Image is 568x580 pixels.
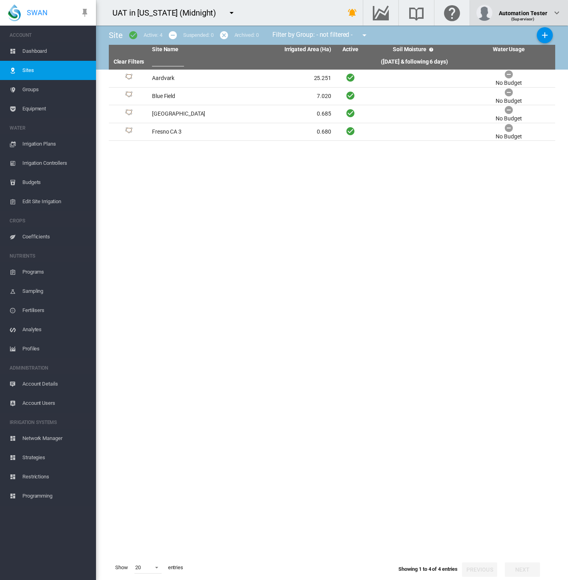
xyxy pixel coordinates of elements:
[266,27,375,43] div: Filter by Group: - not filtered -
[348,8,357,18] md-icon: icon-bell-ring
[356,27,372,43] button: icon-menu-down
[149,70,242,87] td: Aardvark
[407,8,426,18] md-icon: Search the knowledge base
[242,123,334,141] td: 0.680
[135,564,141,570] div: 20
[22,320,90,339] span: Analytes
[537,27,553,43] button: Add New Site, define start date
[22,448,90,467] span: Strategies
[114,58,144,65] a: Clear Filters
[22,134,90,154] span: Irrigation Plans
[109,70,555,88] tr: Site Id: 13950 Aardvark 25.251 No Budget
[109,30,123,40] span: Site
[22,282,90,301] span: Sampling
[124,74,134,83] img: 1.svg
[22,61,90,80] span: Sites
[124,109,134,119] img: 1.svg
[366,45,462,54] th: Soil Moisture
[124,91,134,101] img: 1.svg
[442,8,462,18] md-icon: Click here for help
[109,123,555,141] tr: Site Id: 45699 Fresno CA 3 0.680 No Budget
[112,109,146,119] div: Site Id: 45692
[22,339,90,358] span: Profiles
[149,45,242,54] th: Site Name
[22,192,90,211] span: Edit Site Irrigation
[80,8,90,18] md-icon: icon-pin
[109,105,555,123] tr: Site Id: 45692 [GEOGRAPHIC_DATA] 0.685 No Budget
[183,32,214,39] div: Suspended: 0
[165,561,186,574] span: entries
[334,45,366,54] th: Active
[168,30,178,40] md-icon: icon-minus-circle
[227,8,236,18] md-icon: icon-menu-down
[511,17,535,21] span: (Supervisor)
[426,45,436,54] md-icon: icon-help-circle
[22,80,90,99] span: Groups
[112,74,146,83] div: Site Id: 13950
[496,79,522,87] div: No Budget
[22,99,90,118] span: Equipment
[128,30,138,40] md-icon: icon-checkbox-marked-circle
[112,91,146,101] div: Site Id: 45693
[462,562,497,577] button: Previous
[10,122,90,134] span: WATER
[22,467,90,486] span: Restrictions
[496,133,522,141] div: No Budget
[22,262,90,282] span: Programs
[22,429,90,448] span: Network Manager
[27,8,48,18] span: SWAN
[10,29,90,42] span: ACCOUNT
[22,394,90,413] span: Account Users
[552,8,562,18] md-icon: icon-chevron-down
[124,127,134,137] img: 1.svg
[149,88,242,105] td: Blue Field
[219,30,229,40] md-icon: icon-cancel
[10,250,90,262] span: NUTRIENTS
[22,42,90,61] span: Dashboard
[224,5,240,21] button: icon-menu-down
[149,105,242,123] td: [GEOGRAPHIC_DATA]
[112,7,223,18] div: UAT in [US_STATE] (Midnight)
[505,562,540,577] button: Next
[22,374,90,394] span: Account Details
[476,5,492,21] img: profile.jpg
[22,173,90,192] span: Budgets
[10,214,90,227] span: CROPS
[242,70,334,87] td: 25.251
[360,30,369,40] md-icon: icon-menu-down
[398,566,458,572] span: Showing 1 to 4 of 4 entries
[144,32,162,39] div: Active: 4
[112,561,131,574] span: Show
[496,97,522,105] div: No Budget
[371,8,390,18] md-icon: Go to the Data Hub
[499,6,547,14] div: Automation Tester
[10,362,90,374] span: ADMINISTRATION
[22,301,90,320] span: Fertilisers
[8,4,21,21] img: SWAN-Landscape-Logo-Colour-drop.png
[22,227,90,246] span: Coefficients
[540,30,550,40] md-icon: icon-plus
[366,54,462,70] th: ([DATE] & following 6 days)
[10,416,90,429] span: IRRIGATION SYSTEMS
[462,45,555,54] th: Water Usage
[109,88,555,106] tr: Site Id: 45693 Blue Field 7.020 No Budget
[242,105,334,123] td: 0.685
[22,486,90,506] span: Programming
[112,127,146,137] div: Site Id: 45699
[242,88,334,105] td: 7.020
[344,5,360,21] button: icon-bell-ring
[496,115,522,123] div: No Budget
[22,154,90,173] span: Irrigation Controllers
[234,32,259,39] div: Archived: 0
[149,123,242,141] td: Fresno CA 3
[242,45,334,54] th: Irrigated Area (Ha)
